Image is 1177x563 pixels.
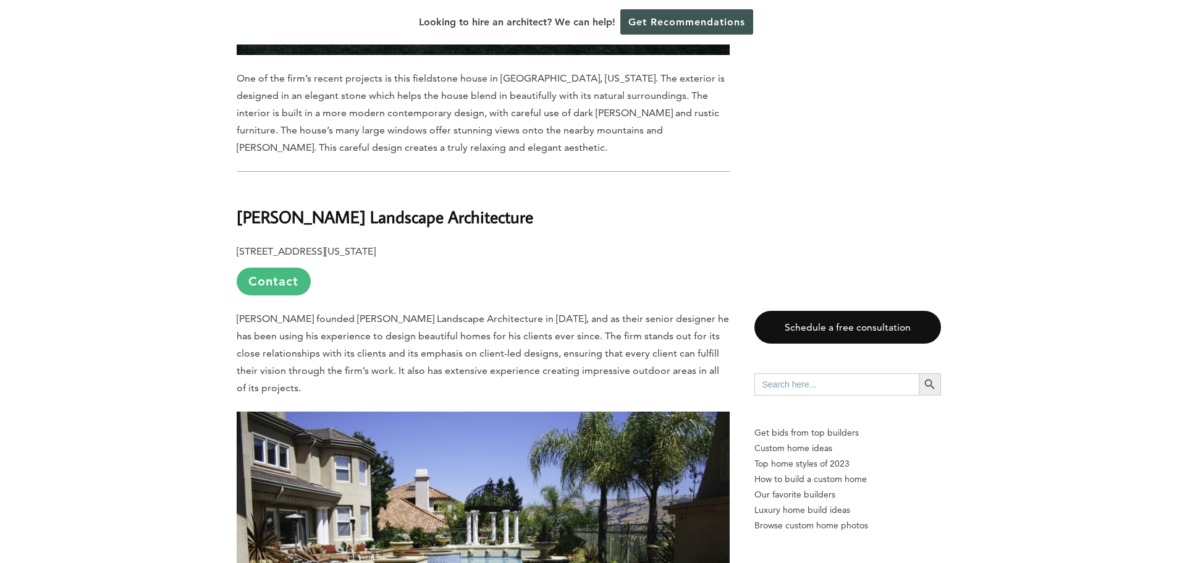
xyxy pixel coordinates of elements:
[754,472,941,487] a: How to build a custom home
[754,441,941,456] a: Custom home ideas
[237,268,311,295] a: Contact
[620,9,753,35] a: Get Recommendations
[754,373,919,396] input: Search here...
[754,456,941,472] a: Top home styles of 2023
[754,311,941,344] a: Schedule a free consultation
[754,518,941,533] a: Browse custom home photos
[754,502,941,518] a: Luxury home build ideas
[754,425,941,441] p: Get bids from top builders
[940,474,1162,548] iframe: Drift Widget Chat Controller
[754,487,941,502] a: Our favorite builders
[237,313,729,394] span: [PERSON_NAME] founded [PERSON_NAME] Landscape Architecture in [DATE], and as their senior designe...
[237,72,725,153] span: One of the firm’s recent projects is this fieldstone house in [GEOGRAPHIC_DATA], [US_STATE]. The ...
[237,245,376,257] b: [STREET_ADDRESS][US_STATE]
[923,378,937,391] svg: Search
[237,206,533,227] b: [PERSON_NAME] Landscape Architecture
